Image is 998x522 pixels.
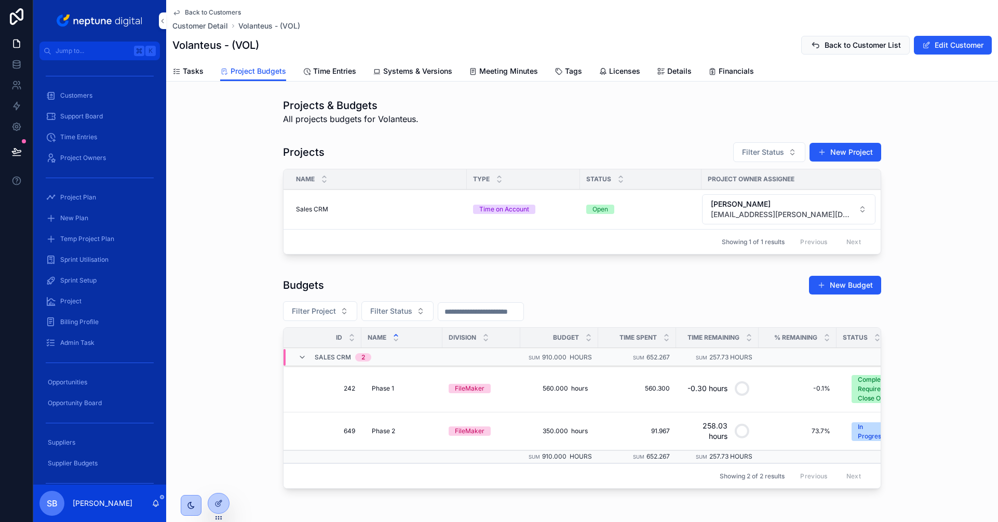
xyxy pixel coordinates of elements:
div: scrollable content [33,60,166,485]
div: FileMaker [455,426,484,436]
span: Status [843,333,868,342]
small: Sum [529,454,540,460]
button: Select Button [733,142,805,162]
span: Project [60,297,82,305]
span: Project Owner Assignee [708,175,794,183]
span: Admin Task [60,339,95,347]
span: 910.000 hours [542,353,592,361]
span: Type [473,175,490,183]
a: Sprint Utilisation [39,250,160,269]
a: Support Board [39,107,160,126]
span: Phase 1 [372,384,394,393]
a: Suppliers [39,433,160,452]
button: New Project [810,143,881,162]
span: 242 [296,384,355,393]
a: -0.1% [765,384,830,393]
a: Opportunity Board [39,394,160,412]
span: Division [449,333,476,342]
span: Back to Customer List [825,40,901,50]
a: Licenses [599,62,640,83]
span: Tags [565,66,582,76]
span: Phase 2 [372,427,395,435]
a: Back to Customers [172,8,241,17]
span: Supplier Budgets [48,459,98,467]
button: Select Button [843,370,915,407]
small: Sum [696,454,707,460]
a: 350.000 hours [527,423,592,439]
span: 910.000 hours [542,452,592,460]
span: New Plan [60,214,88,222]
span: Name [296,175,315,183]
a: Select Button [843,417,916,446]
div: In Progress [858,422,888,441]
small: Sum [529,355,540,360]
a: Project Plan [39,188,160,207]
div: Time on Account [479,205,529,214]
span: Status [586,175,611,183]
span: % Remaining [774,333,817,342]
a: -0.30 hours [682,376,752,401]
div: Complete, Requires Close Out [858,375,888,403]
span: K [146,47,155,55]
span: Time Entries [313,66,356,76]
span: 652.267 [646,452,670,460]
button: Select Button [702,194,875,224]
a: Details [657,62,692,83]
a: Time Entries [303,62,356,83]
button: Select Button [843,417,915,445]
span: Time Spent [619,333,657,342]
a: Supplier Budgets [39,454,160,473]
a: Open [586,205,695,214]
button: Select Button [361,301,434,321]
a: Customers [39,86,160,105]
div: -0.30 hours [687,378,727,399]
span: Project Owners [60,154,106,162]
span: Opportunity Board [48,399,102,407]
a: Temp Project Plan [39,230,160,248]
a: 649 [296,427,355,435]
span: 652.267 [646,353,670,361]
span: Filter Status [742,147,784,157]
span: Sales CRM [296,205,328,213]
a: Project Budgets [220,62,286,82]
span: Project Budgets [231,66,286,76]
h1: Projects & Budgets [283,98,419,113]
a: New Plan [39,209,160,227]
a: Sales CRM [296,205,461,213]
a: Customer Detail [172,21,228,31]
span: Time Entries [60,133,97,141]
span: 257.73 hours [709,353,752,361]
span: Sprint Setup [60,276,97,285]
span: Customers [60,91,92,100]
span: Financials [719,66,754,76]
small: Sum [633,454,644,460]
a: Tags [555,62,582,83]
span: Showing 2 of 2 results [720,472,785,480]
a: FileMaker [449,426,514,436]
a: 560.300 [604,384,670,393]
span: Systems & Versions [383,66,452,76]
span: 560.000 hours [531,384,588,393]
a: 91.967 [604,427,670,435]
a: Time on Account [473,205,574,214]
span: Sprint Utilisation [60,256,109,264]
a: Billing Profile [39,313,160,331]
a: Phase 2 [368,423,436,439]
a: Sprint Setup [39,271,160,290]
a: 73.7% [765,427,830,435]
p: [PERSON_NAME] [73,498,132,508]
a: Admin Task [39,333,160,352]
span: Billing Profile [60,318,99,326]
button: New Budget [809,276,881,295]
button: Back to Customer List [801,36,910,55]
a: Select Button [702,194,876,225]
small: Sum [696,355,707,360]
span: Project Plan [60,193,96,202]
